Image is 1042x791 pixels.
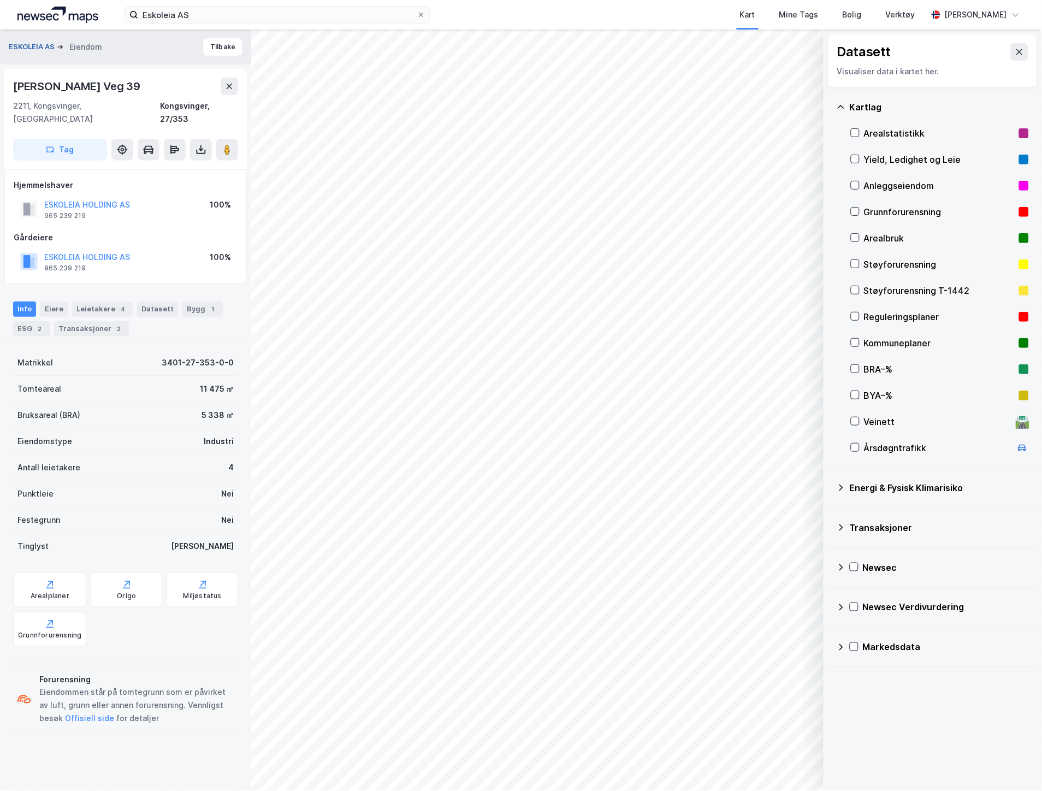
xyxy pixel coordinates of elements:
div: Kart [740,8,755,21]
div: Hjemmelshaver [14,179,238,192]
div: Grunnforurensning [864,205,1015,219]
div: BYA–% [864,389,1015,402]
div: Arealplaner [31,592,69,601]
button: Tag [13,139,107,161]
div: Grunnforurensning [18,631,81,640]
div: Tomteareal [17,382,61,395]
div: Forurensning [39,674,234,687]
img: logo.a4113a55bc3d86da70a041830d287a7e.svg [17,7,98,23]
div: 2 [114,323,125,334]
div: Markedsdata [863,641,1029,654]
div: 🛣️ [1015,415,1030,429]
div: 965 239 219 [44,211,86,220]
div: Info [13,302,36,317]
div: Industri [204,435,234,448]
div: Årsdøgntrafikk [864,441,1011,454]
div: 965 239 219 [44,264,86,273]
div: Datasett [837,43,891,61]
div: Eiendomstype [17,435,72,448]
div: 4 [117,304,128,315]
div: Origo [117,592,136,601]
div: Eiere [40,302,68,317]
div: Gårdeiere [14,231,238,244]
div: Mine Tags [779,8,819,21]
div: Matrikkel [17,356,53,369]
div: Bygg [182,302,223,317]
div: Newsec Verdivurdering [863,601,1029,614]
div: Antall leietakere [17,461,80,474]
div: 2211, Kongsvinger, [GEOGRAPHIC_DATA] [13,99,160,126]
div: Arealbruk [864,232,1015,245]
div: Reguleringsplaner [864,310,1015,323]
div: Støyforurensning [864,258,1015,271]
div: Anleggseiendom [864,179,1015,192]
div: [PERSON_NAME] Veg 39 [13,78,143,95]
div: 11 475 ㎡ [200,382,234,395]
div: Verktøy [886,8,915,21]
div: ESG [13,321,50,337]
div: Datasett [137,302,178,317]
div: Energi & Fysisk Klimarisiko [850,481,1029,494]
div: Arealstatistikk [864,127,1015,140]
input: Søk på adresse, matrikkel, gårdeiere, leietakere eller personer [138,7,417,23]
div: 4 [228,461,234,474]
div: Kongsvinger, 27/353 [160,99,238,126]
div: Kommuneplaner [864,337,1015,350]
div: 5 338 ㎡ [202,409,234,422]
div: Yield, Ledighet og Leie [864,153,1015,166]
iframe: Chat Widget [987,739,1042,791]
div: Veinett [864,415,1011,428]
div: Punktleie [17,487,54,500]
div: 100% [210,198,231,211]
button: Tilbake [203,38,242,56]
div: Bruksareal (BRA) [17,409,80,422]
div: Eiendom [69,40,102,54]
div: 100% [210,251,231,264]
div: Transaksjoner [850,521,1029,534]
div: Støyforurensning T-1442 [864,284,1015,297]
div: Leietakere [72,302,133,317]
div: 2 [34,323,45,334]
div: 1 [208,304,218,315]
div: Eiendommen står på tomtegrunn som er påvirket av luft, grunn eller annen forurensning. Vennligst ... [39,686,234,725]
div: Tinglyst [17,540,49,553]
button: ESKOLEIA AS [9,42,57,52]
div: Transaksjoner [54,321,129,337]
div: Kontrollprogram for chat [987,739,1042,791]
div: Newsec [863,561,1029,574]
div: BRA–% [864,363,1015,376]
div: Miljøstatus [183,592,222,601]
div: 3401-27-353-0-0 [162,356,234,369]
div: Visualiser data i kartet her. [837,65,1028,78]
div: Nei [221,513,234,527]
div: Kartlag [850,101,1029,114]
div: [PERSON_NAME] [171,540,234,553]
div: Nei [221,487,234,500]
div: Festegrunn [17,513,60,527]
div: [PERSON_NAME] [945,8,1007,21]
div: Bolig [843,8,862,21]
